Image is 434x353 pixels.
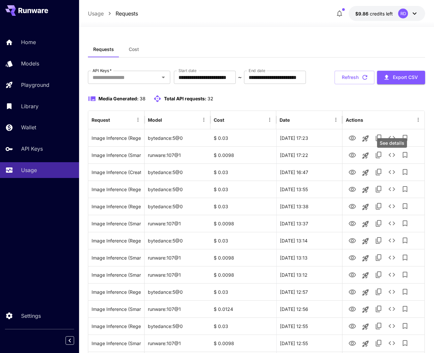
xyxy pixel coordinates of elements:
[398,9,408,18] div: RD
[92,232,141,249] div: Click to copy prompt
[164,96,206,101] span: Total API requests:
[370,11,393,16] span: credits left
[145,215,210,232] div: runware:107@1
[276,215,342,232] div: 25 Sep, 2025 13:37
[346,131,359,144] button: View
[276,146,342,164] div: 25 Sep, 2025 17:22
[276,249,342,266] div: 25 Sep, 2025 13:13
[346,199,359,213] button: View
[145,266,210,283] div: runware:107@1
[276,129,342,146] div: 25 Sep, 2025 17:23
[92,130,141,146] div: Click to copy prompt
[21,38,36,46] p: Home
[398,268,412,281] button: Add to library
[372,234,385,247] button: Copy TaskUUID
[276,181,342,198] div: 25 Sep, 2025 13:55
[359,149,372,162] button: Launch in playground
[331,115,340,124] button: Menu
[385,234,398,247] button: See details
[346,302,359,315] button: View
[92,335,141,352] div: Click to copy prompt
[111,115,120,124] button: Sort
[355,11,370,16] span: $9.86
[178,68,197,73] label: Start date
[372,217,385,230] button: Copy TaskUUID
[92,164,141,181] div: Click to copy prompt
[346,268,359,281] button: View
[276,198,342,215] div: 25 Sep, 2025 13:38
[145,300,210,317] div: runware:107@1
[346,251,359,264] button: View
[385,183,398,196] button: See details
[385,217,398,230] button: See details
[346,182,359,196] button: View
[385,200,398,213] button: See details
[145,232,210,249] div: bytedance:5@0
[163,115,172,124] button: Sort
[98,96,139,101] span: Media Generated:
[359,269,372,282] button: Launch in playground
[372,337,385,350] button: Copy TaskUUID
[359,320,372,333] button: Launch in playground
[385,268,398,281] button: See details
[385,285,398,298] button: See details
[276,266,342,283] div: 25 Sep, 2025 13:12
[372,251,385,264] button: Copy TaskUUID
[359,217,372,231] button: Launch in playground
[92,215,141,232] div: Click to copy prompt
[346,165,359,179] button: View
[359,252,372,265] button: Launch in playground
[210,300,276,317] div: $ 0.0124
[385,165,398,179] button: See details
[355,10,393,17] div: $9.85869
[88,10,104,17] a: Usage
[359,303,372,316] button: Launch in playground
[145,146,210,164] div: runware:107@1
[92,198,141,215] div: Click to copy prompt
[21,312,41,320] p: Settings
[346,216,359,230] button: View
[398,183,412,196] button: Add to library
[359,235,372,248] button: Launch in playground
[210,335,276,352] div: $ 0.0098
[249,68,265,73] label: End date
[385,251,398,264] button: See details
[92,318,141,335] div: Click to copy prompt
[377,138,407,148] div: See details
[140,96,146,101] span: 38
[398,285,412,298] button: Add to library
[210,232,276,249] div: $ 0.03
[21,145,43,153] p: API Keys
[398,319,412,333] button: Add to library
[210,266,276,283] div: $ 0.0098
[385,148,398,162] button: See details
[398,337,412,350] button: Add to library
[145,317,210,335] div: bytedance:5@0
[385,302,398,315] button: See details
[276,164,342,181] div: 25 Sep, 2025 16:47
[398,165,412,179] button: Add to library
[359,286,372,299] button: Launch in playground
[359,166,372,179] button: Launch in playground
[346,148,359,162] button: View
[372,131,385,144] button: Copy TaskUUID
[372,183,385,196] button: Copy TaskUUID
[92,181,141,198] div: Click to copy prompt
[349,6,425,21] button: $9.85869RD
[88,10,138,17] nav: breadcrumb
[385,337,398,350] button: See details
[372,285,385,298] button: Copy TaskUUID
[276,300,342,317] div: 25 Sep, 2025 12:56
[21,166,37,174] p: Usage
[238,73,242,81] p: ~
[398,148,412,162] button: Add to library
[199,115,208,124] button: Menu
[21,60,39,67] p: Models
[145,129,210,146] div: bytedance:5@0
[385,131,398,144] button: See details
[129,46,139,52] span: Cost
[265,115,274,124] button: Menu
[398,217,412,230] button: Add to library
[145,164,210,181] div: bytedance:5@0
